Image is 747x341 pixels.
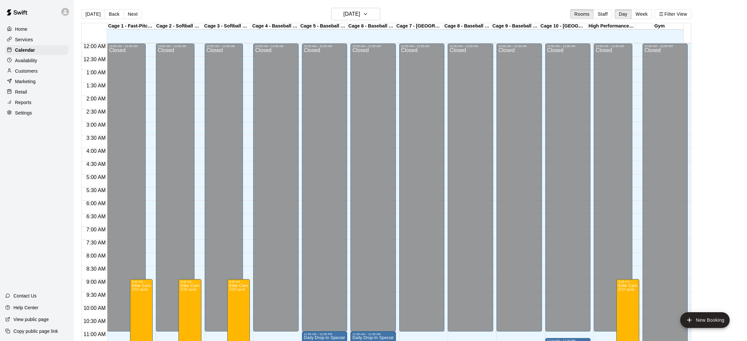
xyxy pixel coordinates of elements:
p: View public page [13,316,49,323]
div: Closed [498,48,540,334]
div: Closed [547,48,589,334]
button: [DATE] [81,9,105,19]
div: 12:00 AM – 11:00 AM: Closed [594,44,632,332]
div: 12:00 AM – 11:00 AM: Closed [448,44,493,332]
div: Closed [450,48,491,334]
span: 2/10 spots filled [180,288,196,291]
div: Closed [207,48,241,334]
a: Calendar [5,45,68,55]
span: 8:30 AM [85,266,107,272]
button: [DATE] [331,8,380,20]
div: 12:00 AM – 11:00 AM [498,45,540,48]
div: 12:00 AM – 12:00 PM [644,45,686,48]
div: Closed [158,48,193,334]
span: 10:30 AM [82,318,107,324]
div: 12:00 AM – 11:00 AM: Closed [156,44,195,332]
a: Retail [5,87,68,97]
a: Reports [5,98,68,107]
span: 7:00 AM [85,227,107,232]
div: Home [5,24,68,34]
div: High Performance Lane [588,23,636,29]
div: 11:00 AM – 12:00 PM [304,332,345,336]
div: 12:00 AM – 11:00 AM: Closed [350,44,396,332]
div: 12:00 AM – 11:00 AM: Closed [253,44,299,332]
p: Retail [15,89,27,95]
div: 12:00 AM – 11:00 AM [304,45,345,48]
p: Availability [15,57,37,64]
div: Cage 6 - Baseball Pitching Machine [347,23,396,29]
div: 12:00 AM – 11:00 AM: Closed [399,44,445,332]
div: Closed [596,48,630,334]
h6: [DATE] [344,9,360,19]
p: Help Center [13,304,38,311]
a: Availability [5,56,68,65]
span: 6:00 AM [85,201,107,206]
span: 7:30 AM [85,240,107,245]
div: 12:00 AM – 11:00 AM [352,45,394,48]
div: Cage 9 - Baseball Pitching Machine / [GEOGRAPHIC_DATA] [492,23,540,29]
div: 12:00 AM – 11:00 AM: Closed [302,44,347,332]
div: Gym [636,23,684,29]
span: 12:30 AM [82,57,107,62]
button: Filter View [655,9,691,19]
span: 8:00 AM [85,253,107,259]
span: 10:00 AM [82,305,107,311]
p: Services [15,36,33,43]
span: 4:30 AM [85,161,107,167]
div: 12:00 AM – 11:00 AM: Closed [545,44,591,332]
a: Services [5,35,68,45]
button: Day [615,9,632,19]
div: Cage 3 - Softball Slo-pitch Iron [PERSON_NAME] & Baseball Pitching Machine [203,23,252,29]
div: 12:00 AM – 11:00 AM [596,45,630,48]
a: Settings [5,108,68,118]
div: Cage 1 - Fast-Pitch Machine and Automatic Baseball Hack Attack Pitching Machine [107,23,155,29]
p: Calendar [15,47,35,53]
button: add [680,312,730,328]
span: 2/10 spots filled [618,288,634,291]
div: Closed [401,48,443,334]
span: 3:30 AM [85,135,107,141]
div: Cage 10 - [GEOGRAPHIC_DATA] [539,23,588,29]
p: Reports [15,99,31,106]
button: Staff [593,9,612,19]
button: Back [104,9,124,19]
span: 5:00 AM [85,174,107,180]
div: Closed [304,48,345,334]
span: 12:00 AM [82,44,107,49]
div: 9:00 AM – 12:00 PM [180,280,199,283]
p: Copy public page link [13,328,58,334]
p: Marketing [15,78,36,85]
span: 11:00 AM [82,332,107,337]
button: Next [123,9,142,19]
div: Cage 4 - Baseball Pitching Machine [251,23,299,29]
div: 9:00 AM – 12:00 PM [132,280,151,283]
p: Settings [15,110,32,116]
div: Cage 8 - Baseball Pitching Machine [443,23,492,29]
span: 6:30 AM [85,214,107,219]
span: 9:00 AM [85,279,107,285]
a: Marketing [5,77,68,86]
span: 5:30 AM [85,188,107,193]
span: 2/10 spots filled [229,288,245,291]
span: 3:00 AM [85,122,107,128]
div: Closed [109,48,144,334]
div: 12:00 AM – 11:00 AM [109,45,144,48]
span: 4:00 AM [85,148,107,154]
div: 12:00 AM – 11:00 AM [401,45,443,48]
a: Customers [5,66,68,76]
div: 12:00 AM – 11:00 AM [547,45,589,48]
div: Closed [352,48,394,334]
p: Contact Us [13,293,37,299]
p: Home [15,26,28,32]
div: 12:00 AM – 11:00 AM: Closed [107,44,146,332]
div: 12:00 AM – 11:00 AM [450,45,491,48]
span: 9:30 AM [85,292,107,298]
span: 2:00 AM [85,96,107,101]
